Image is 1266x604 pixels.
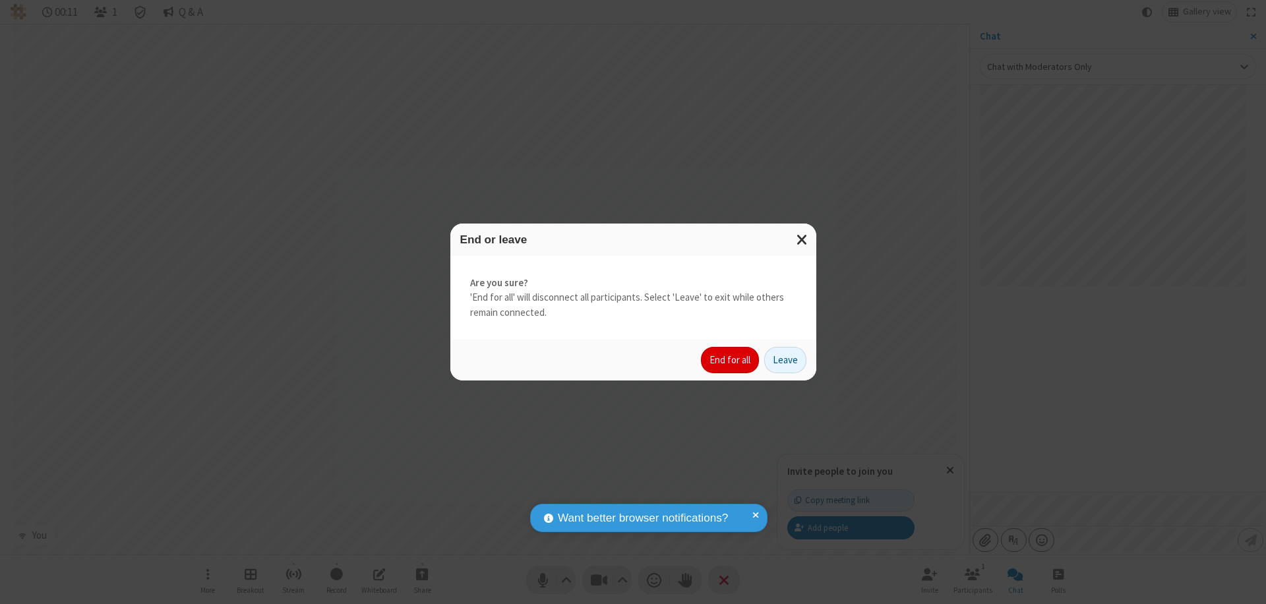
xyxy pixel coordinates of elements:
span: Want better browser notifications? [558,510,728,527]
button: Close modal [789,224,816,256]
button: End for all [701,347,759,373]
button: Leave [764,347,806,373]
strong: Are you sure? [470,276,797,291]
div: 'End for all' will disconnect all participants. Select 'Leave' to exit while others remain connec... [450,256,816,340]
h3: End or leave [460,233,806,246]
